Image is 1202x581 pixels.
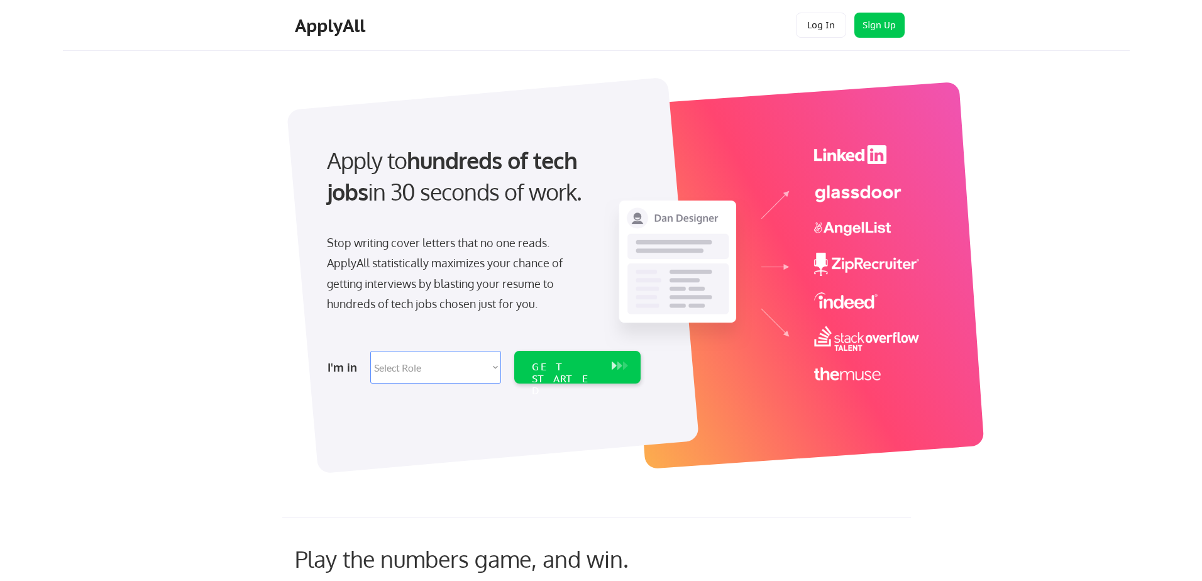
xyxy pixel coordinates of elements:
[796,13,846,38] button: Log In
[327,233,585,314] div: Stop writing cover letters that no one reads. ApplyAll statistically maximizes your chance of get...
[295,545,685,572] div: Play the numbers game, and win.
[327,146,583,206] strong: hundreds of tech jobs
[532,361,599,397] div: GET STARTED
[327,145,636,208] div: Apply to in 30 seconds of work.
[295,15,369,36] div: ApplyAll
[854,13,905,38] button: Sign Up
[328,357,363,377] div: I'm in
